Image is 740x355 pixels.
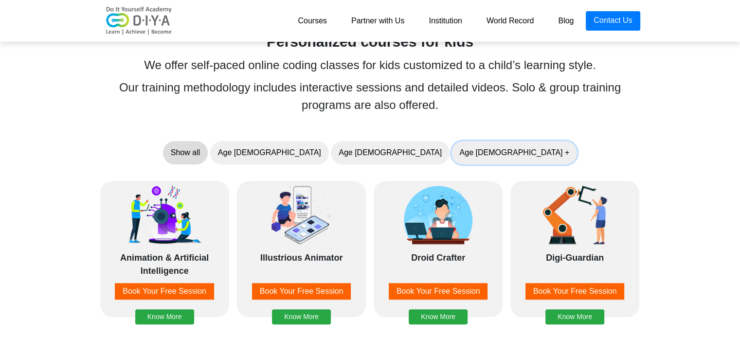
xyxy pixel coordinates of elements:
[331,141,450,164] button: Age [DEMOGRAPHIC_DATA]
[379,283,498,300] a: Book Your Free Session
[96,79,644,114] div: Our training methodology includes interactive sessions and detailed videos. Solo & group training...
[242,283,361,300] a: Book Your Free Session
[546,301,605,309] a: Know More
[546,11,586,31] a: Blog
[515,251,634,276] div: Digi-Guardian
[586,11,640,31] a: Contact Us
[105,283,224,300] a: Book Your Free Session
[96,56,644,74] div: We offer self-paced online coding classes for kids customized to a child’s learning style.
[451,141,577,164] button: Age [DEMOGRAPHIC_DATA] +
[339,11,416,31] a: Partner with Us
[525,283,625,300] button: Book Your Free Session
[115,283,214,300] button: Book Your Free Session
[105,251,224,276] div: Animation & Artificial Intelligence
[546,309,605,324] button: Know More
[409,309,468,324] button: Know More
[163,141,208,164] button: Show all
[242,251,361,276] div: Illustrious Animator
[379,251,498,276] div: Droid Crafter
[135,309,194,324] button: Know More
[272,301,331,309] a: Know More
[286,11,339,31] a: Courses
[474,11,546,31] a: World Record
[515,283,634,300] a: Book Your Free Session
[252,283,351,300] button: Book Your Free Session
[416,11,474,31] a: Institution
[389,283,488,300] button: Book Your Free Session
[135,301,194,309] a: Know More
[100,6,178,35] img: logo-v2.png
[409,301,468,309] a: Know More
[210,141,329,164] button: Age [DEMOGRAPHIC_DATA]
[272,309,331,324] button: Know More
